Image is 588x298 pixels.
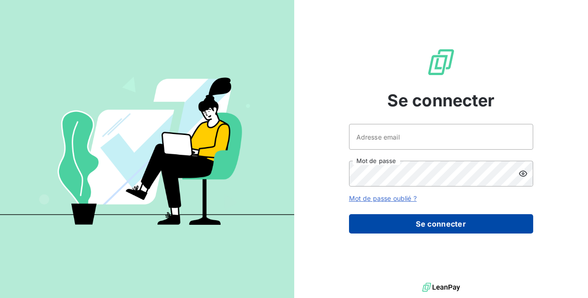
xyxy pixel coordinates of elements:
[426,47,456,77] img: Logo LeanPay
[349,194,417,202] a: Mot de passe oublié ?
[387,88,495,113] span: Se connecter
[349,214,533,234] button: Se connecter
[422,280,460,294] img: logo
[349,124,533,150] input: placeholder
